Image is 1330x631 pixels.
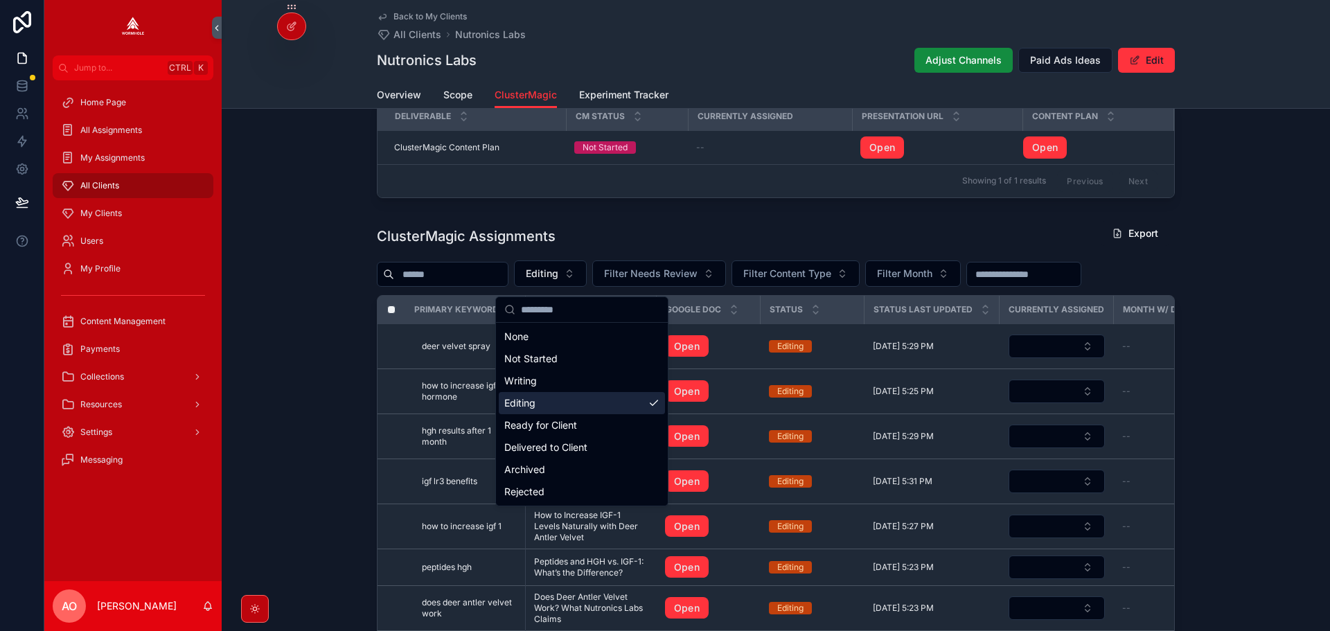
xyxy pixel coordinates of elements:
[665,556,709,578] a: Open
[1122,476,1130,487] span: --
[1018,48,1112,73] button: Paid Ads Ideas
[1009,556,1105,579] button: Select Button
[1008,334,1106,359] a: Select Button
[422,562,517,573] a: peptides hgh
[592,260,726,287] button: Select Button
[53,201,213,226] a: My Clients
[777,520,804,533] div: Editing
[1122,431,1130,442] span: --
[422,597,517,619] a: does deer antler velvet work
[377,88,421,102] span: Overview
[377,226,556,246] h1: ClusterMagic Assignments
[874,304,973,315] span: Status Last Updated
[769,385,856,398] a: Editing
[394,142,499,153] span: ClusterMagic Content Plan
[873,562,934,573] span: [DATE] 5:23 PM
[393,11,467,22] span: Back to My Clients
[422,341,490,352] span: deer velvet spray
[74,62,162,73] span: Jump to...
[97,599,177,613] p: [PERSON_NAME]
[1122,476,1216,487] a: --
[769,561,856,574] a: Editing
[80,316,166,327] span: Content Management
[1009,515,1105,538] button: Select Button
[1023,136,1067,159] a: Open
[666,304,721,315] span: Google Doc
[770,304,803,315] span: Status
[53,229,213,254] a: Users
[53,145,213,170] a: My Assignments
[526,267,558,281] span: Editing
[80,97,126,108] span: Home Page
[499,436,665,459] div: Delivered to Client
[534,592,648,625] a: Does Deer Antler Velvet Work? What Nutronics Labs Claims
[873,603,991,614] a: [DATE] 5:23 PM
[777,340,804,353] div: Editing
[777,385,804,398] div: Editing
[377,28,441,42] a: All Clients
[665,470,709,492] a: Open
[53,392,213,417] a: Resources
[665,470,752,492] a: Open
[53,256,213,281] a: My Profile
[422,521,517,532] a: how to increase igf 1
[665,380,752,402] a: Open
[873,476,991,487] a: [DATE] 5:31 PM
[665,597,752,619] a: Open
[665,425,709,447] a: Open
[665,380,709,402] a: Open
[1030,53,1101,67] span: Paid Ads Ideas
[422,425,517,447] span: hgh results after 1 month
[777,602,804,614] div: Editing
[80,180,119,191] span: All Clients
[53,420,213,445] a: Settings
[860,136,904,159] a: Open
[1122,341,1130,352] span: --
[53,173,213,198] a: All Clients
[80,263,121,274] span: My Profile
[665,335,709,357] a: Open
[534,510,648,543] span: How to Increase IGF-1 Levels Naturally with Deer Antler Velvet
[576,111,625,122] span: CM Status
[443,82,472,110] a: Scope
[1032,111,1098,122] span: Content Plan
[698,111,793,122] span: Currently Assigned
[455,28,526,42] a: Nutronics Labs
[665,515,709,537] a: Open
[414,304,499,315] span: Primary Keyword
[422,476,477,487] span: igf lr3 benefits
[377,82,421,110] a: Overview
[80,399,122,410] span: Resources
[377,51,477,70] h1: Nutronics Labs
[862,111,943,122] span: Presentation URL
[53,309,213,334] a: Content Management
[1122,521,1216,532] a: --
[499,392,665,414] div: Editing
[1008,379,1106,404] a: Select Button
[495,88,557,102] span: ClusterMagic
[499,459,665,481] div: Archived
[873,521,991,532] a: [DATE] 5:27 PM
[80,208,122,219] span: My Clients
[914,48,1013,73] button: Adjust Channels
[62,598,77,614] span: AO
[499,326,665,348] div: None
[395,111,451,122] span: Deliverable
[80,454,123,465] span: Messaging
[80,344,120,355] span: Payments
[696,142,704,153] span: --
[80,235,103,247] span: Users
[499,348,665,370] div: Not Started
[769,340,856,353] a: Editing
[422,341,517,352] a: deer velvet spray
[122,17,144,39] img: App logo
[1123,304,1198,315] span: Month w/ Dates
[665,556,752,578] a: Open
[860,136,1014,159] a: Open
[1122,562,1216,573] a: --
[665,335,752,357] a: Open
[873,562,991,573] a: [DATE] 5:23 PM
[769,475,856,488] a: Editing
